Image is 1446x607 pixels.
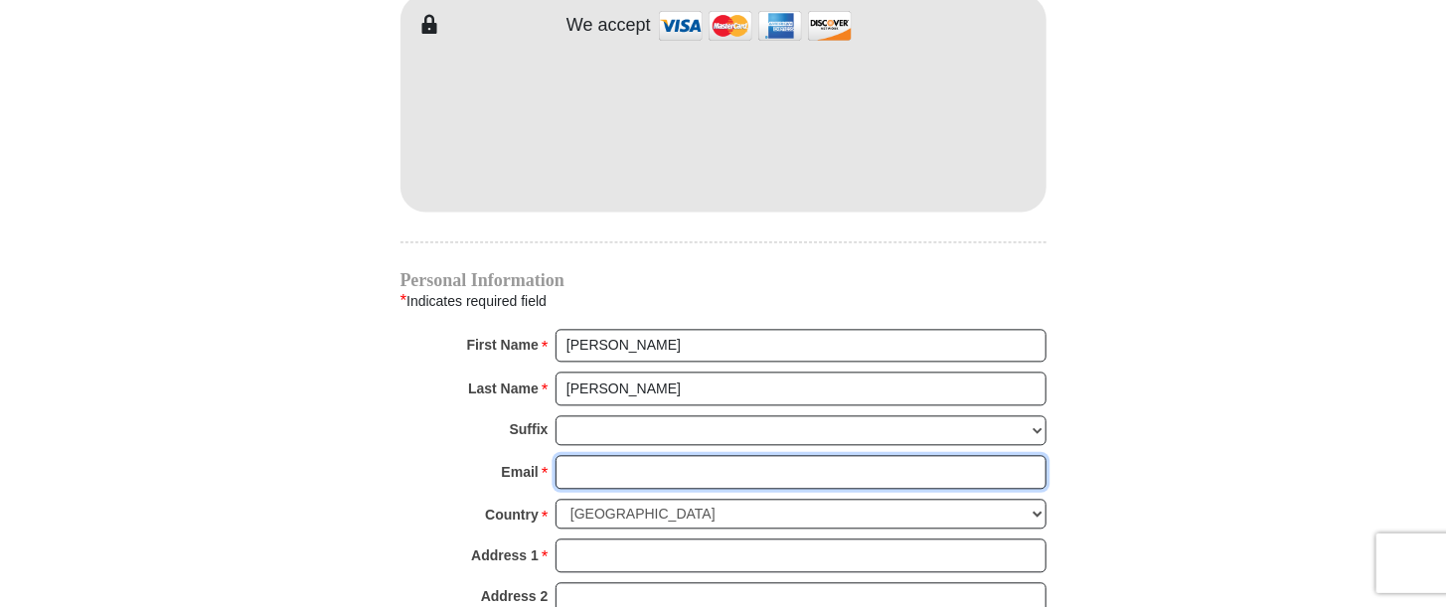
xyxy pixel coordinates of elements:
img: credit cards accepted [656,4,855,47]
strong: Address 1 [471,541,539,569]
h4: Personal Information [401,272,1046,288]
div: Indicates required field [401,288,1046,314]
strong: Country [485,501,539,529]
h4: We accept [566,15,651,37]
strong: First Name [467,331,539,359]
strong: Last Name [468,375,539,402]
strong: Suffix [510,415,549,443]
strong: Email [502,458,539,486]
